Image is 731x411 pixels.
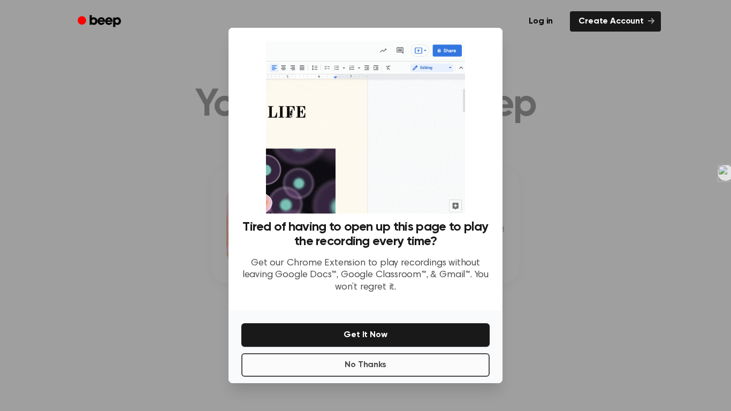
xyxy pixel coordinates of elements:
[241,353,490,377] button: No Thanks
[241,323,490,347] button: Get It Now
[70,11,131,32] a: Beep
[570,11,661,32] a: Create Account
[266,41,465,214] img: Beep extension in action
[518,9,564,34] a: Log in
[241,257,490,294] p: Get our Chrome Extension to play recordings without leaving Google Docs™, Google Classroom™, & Gm...
[241,220,490,249] h3: Tired of having to open up this page to play the recording every time?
